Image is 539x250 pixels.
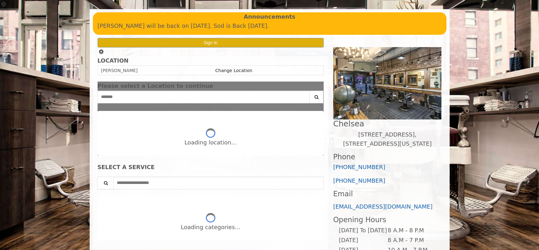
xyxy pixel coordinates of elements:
[98,164,324,170] div: SELECT A SERVICE
[98,91,310,103] input: Search Center
[181,223,240,232] div: Loading categories...
[338,235,387,245] td: [DATE]
[244,12,296,21] b: Announcements
[338,226,387,235] td: [DATE] To [DATE]
[333,164,385,170] a: [PHONE_NUMBER]
[387,226,436,235] td: 8 A.M - 8 P.M
[387,235,436,245] td: 8 A.M - 7 P.M
[98,38,324,47] button: Sign In
[333,203,433,210] a: [EMAIL_ADDRESS][DOMAIN_NAME]
[215,68,252,73] a: Change Location
[184,138,237,147] div: Loading location...
[333,177,385,184] a: [PHONE_NUMBER]
[313,95,320,99] i: Search button
[97,177,114,189] button: Service Search
[101,68,138,73] span: [PERSON_NAME]
[314,84,324,88] button: close dialog
[98,58,129,64] b: LOCATION
[333,130,441,149] p: [STREET_ADDRESS],[STREET_ADDRESS][US_STATE]
[333,119,441,128] h2: Chelsea
[98,91,324,107] div: Center Select
[333,216,441,224] h3: Opening Hours
[98,82,213,89] span: Please select a Location to continue
[98,21,442,31] p: [PERSON_NAME] will be back on [DATE]. Sod is Back [DATE].
[333,153,441,161] h3: Phone
[333,190,441,198] h3: Email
